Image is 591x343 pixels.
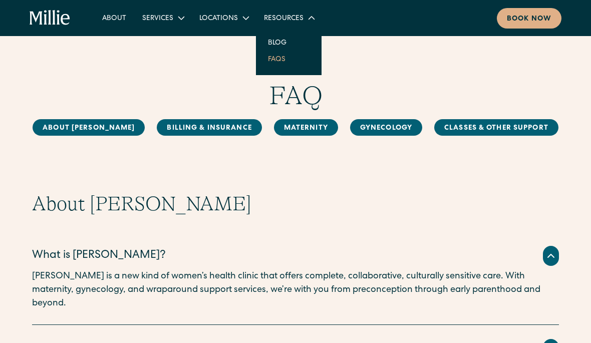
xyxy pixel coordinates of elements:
[256,26,322,75] nav: Resources
[32,80,559,111] h1: FAQ
[142,14,173,24] div: Services
[33,119,145,136] a: About [PERSON_NAME]
[94,10,134,26] a: About
[191,10,256,26] div: Locations
[497,8,561,29] a: Book now
[274,119,338,136] a: MAternity
[507,14,551,25] div: Book now
[434,119,558,136] a: Classes & Other Support
[30,10,70,26] a: home
[32,248,166,264] div: What is [PERSON_NAME]?
[260,34,294,51] a: Blog
[32,192,559,216] h2: About [PERSON_NAME]
[134,10,191,26] div: Services
[157,119,261,136] a: Billing & Insurance
[199,14,238,24] div: Locations
[350,119,422,136] a: Gynecology
[264,14,304,24] div: Resources
[256,10,322,26] div: Resources
[260,51,293,67] a: FAQs
[32,270,559,310] p: [PERSON_NAME] is a new kind of women’s health clinic that offers complete, collaborative, cultura...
